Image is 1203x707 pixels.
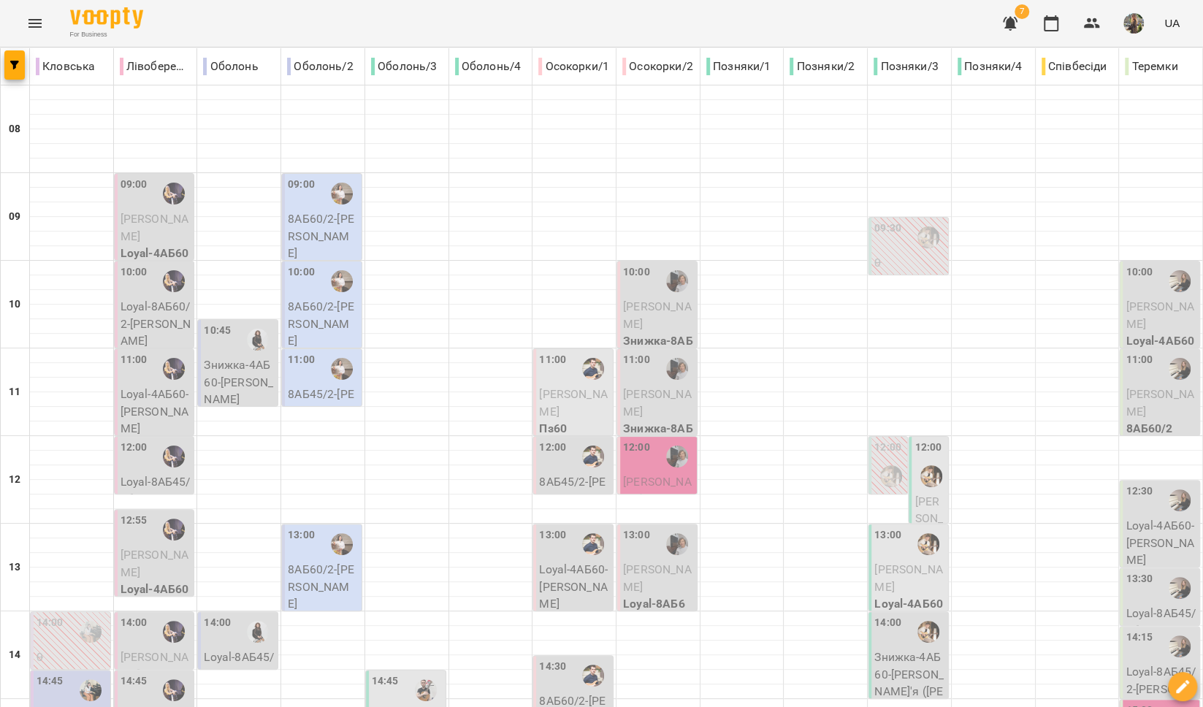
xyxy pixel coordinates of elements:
[874,615,901,631] label: 14:00
[331,533,353,555] img: Вікторія ТАРАБАН
[539,420,610,437] p: Пз60
[9,297,20,313] h6: 10
[1126,332,1196,350] p: Loyal-4АБ60
[288,210,359,262] p: 8АБ60/2 - [PERSON_NAME]
[455,58,521,75] p: Оболонь/4
[623,299,691,331] span: [PERSON_NAME]
[1158,9,1185,37] button: UA
[36,58,95,75] p: Кловська
[121,548,188,579] span: [PERSON_NAME]
[582,533,604,555] img: Віктор АРТЕМЕНКО
[121,673,148,689] label: 14:45
[121,298,191,350] p: Loyal-8АБ60/2 - [PERSON_NAME]
[623,387,691,419] span: [PERSON_NAME]
[121,352,148,368] label: 11:00
[623,475,691,506] span: [PERSON_NAME]
[914,494,943,560] span: [PERSON_NAME]
[9,559,20,576] h6: 13
[1169,270,1191,292] img: Ольга ЕПОВА
[1126,571,1153,587] label: 13:30
[163,358,185,380] img: Ольга МОСКАЛЕНКО
[1169,577,1191,599] div: Ольга ЕПОВА
[623,527,650,543] label: 13:00
[874,272,945,324] p: 8АБ45/2 (Казнірчук [PERSON_NAME])
[917,621,939,643] img: Сергій ВЛАСОВИЧ
[121,440,148,456] label: 12:00
[163,270,185,292] div: Ольга МОСКАЛЕНКО
[1126,630,1153,646] label: 14:15
[70,7,143,28] img: Voopty Logo
[1164,15,1180,31] span: UA
[1169,635,1191,657] img: Ольга ЕПОВА
[874,527,901,543] label: 13:00
[163,621,185,643] img: Ольга МОСКАЛЕНКО
[1126,352,1153,368] label: 11:00
[9,472,20,488] h6: 12
[539,561,610,613] p: Loyal-4АБ60 - [PERSON_NAME]
[623,562,691,594] span: [PERSON_NAME]
[247,621,269,643] img: Любов ПУШНЯК
[1126,517,1196,569] p: Loyal-4АБ60 - [PERSON_NAME]
[70,30,143,39] span: For Business
[706,58,771,75] p: Позняки/1
[203,58,258,75] p: Оболонь
[1126,299,1194,331] span: [PERSON_NAME]
[9,121,20,137] h6: 08
[204,323,231,339] label: 10:45
[582,358,604,380] img: Віктор АРТЕМЕНКО
[121,615,148,631] label: 14:00
[1042,58,1107,75] p: Співбесіди
[204,356,275,408] p: Знижка-4АБ60 - [PERSON_NAME]
[874,493,904,511] p: 0
[1126,387,1194,419] span: [PERSON_NAME]
[37,615,64,631] label: 14:00
[371,58,437,75] p: Оболонь/3
[1126,264,1153,280] label: 10:00
[288,386,359,437] p: 8АБ45/2 - [PERSON_NAME]
[121,177,148,193] label: 09:00
[80,621,102,643] img: Поліна БУРАКОВА
[880,465,902,487] img: Сергій ВЛАСОВИЧ
[288,298,359,350] p: 8АБ60/2 - [PERSON_NAME]
[1125,58,1177,75] p: Теремки
[539,527,566,543] label: 13:00
[920,465,942,487] div: Сергій ВЛАСОВИЧ
[120,58,191,75] p: Лівобережна
[1169,358,1191,380] img: Ольга ЕПОВА
[874,221,901,237] label: 09:30
[331,270,353,292] img: Вікторія ТАРАБАН
[288,561,359,613] p: 8АБ60/2 - [PERSON_NAME]
[666,446,688,467] img: Людмила ЦВЄТКОВА
[1169,489,1191,511] img: Ольга ЕПОВА
[121,513,148,529] label: 12:55
[163,183,185,205] img: Ольга МОСКАЛЕНКО
[372,673,399,689] label: 14:45
[288,527,315,543] label: 13:00
[874,562,942,594] span: [PERSON_NAME]
[539,352,566,368] label: 11:00
[247,329,269,351] img: Любов ПУШНЯК
[582,446,604,467] img: Віктор АРТЕМЕНКО
[415,679,437,701] img: Микита ГЛАЗУНОВ
[917,533,939,555] div: Сергій ВЛАСОВИЧ
[9,384,20,400] h6: 11
[121,650,188,681] span: [PERSON_NAME]
[666,533,688,555] div: Людмила ЦВЄТКОВА
[623,352,650,368] label: 11:00
[163,679,185,701] img: Ольга МОСКАЛЕНКО
[874,440,901,456] label: 12:00
[666,270,688,292] img: Людмила ЦВЄТКОВА
[1126,420,1196,437] p: 8АБ60/2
